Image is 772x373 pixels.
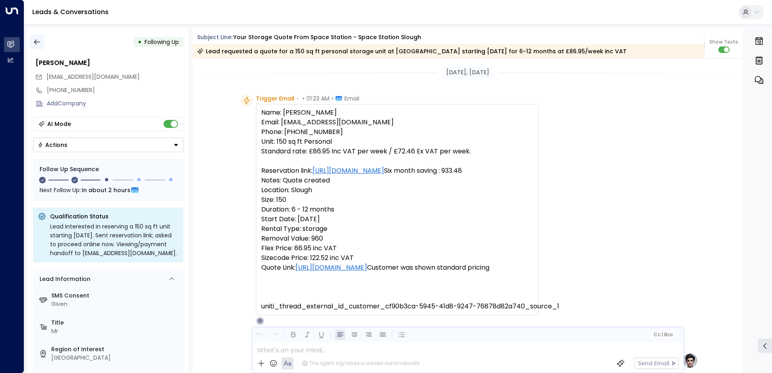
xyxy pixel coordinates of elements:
[256,94,294,103] span: Trigger Email
[33,138,183,152] div: Button group with a nested menu
[269,330,279,340] button: Redo
[51,327,180,335] div: Mr
[296,94,298,103] span: •
[261,108,533,311] pre: Name: [PERSON_NAME] Email: [EMAIL_ADDRESS][DOMAIN_NAME] Phone: [PHONE_NUMBER] Unit: 150 sq ft Per...
[256,317,264,325] div: O
[682,352,698,369] img: profile-logo.png
[37,275,90,283] div: Lead Information
[653,332,673,337] span: Cc Bcc
[51,345,180,354] label: Region of Interest
[302,94,304,103] span: •
[47,99,183,108] div: AddCompany
[296,263,367,272] a: [URL][DOMAIN_NAME]
[33,138,183,152] button: Actions
[47,86,183,94] div: [PHONE_NUMBER]
[50,212,178,220] p: Qualification Status
[82,186,130,195] span: In about 2 hours
[32,7,109,17] a: Leads & Conversations
[709,38,738,46] span: Show Texts
[255,330,265,340] button: Undo
[40,165,177,174] div: Follow Up Sequence
[50,222,178,258] div: Lead interested in reserving a 150 sq ft unit starting [DATE]. Sent reservation link; asked to pr...
[302,360,420,367] div: The agent signature is added automatically
[51,354,180,362] div: [GEOGRAPHIC_DATA]
[443,67,493,78] div: [DATE], [DATE]
[36,58,183,68] div: [PERSON_NAME]
[306,94,329,103] span: 01:23 AM
[138,35,142,49] div: •
[233,33,421,42] div: Your storage quote from Space Station - Space Station Slough
[661,332,663,337] span: |
[38,141,67,149] div: Actions
[51,319,180,327] label: Title
[313,166,384,176] a: [URL][DOMAIN_NAME]
[344,94,359,103] span: Email
[51,300,180,308] div: Given
[51,291,180,300] label: SMS Consent
[46,73,140,81] span: [EMAIL_ADDRESS][DOMAIN_NAME]
[145,38,179,46] span: Following Up
[46,73,140,81] span: Shipumiah1985@gmail.com
[650,331,676,339] button: Cc|Bcc
[331,94,334,103] span: •
[197,47,627,55] div: Lead requested a quote for a 150 sq ft personal storage unit at [GEOGRAPHIC_DATA] starting [DATE]...
[47,120,71,128] div: AI Mode
[197,33,233,41] span: Subject Line:
[40,186,177,195] div: Next Follow Up:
